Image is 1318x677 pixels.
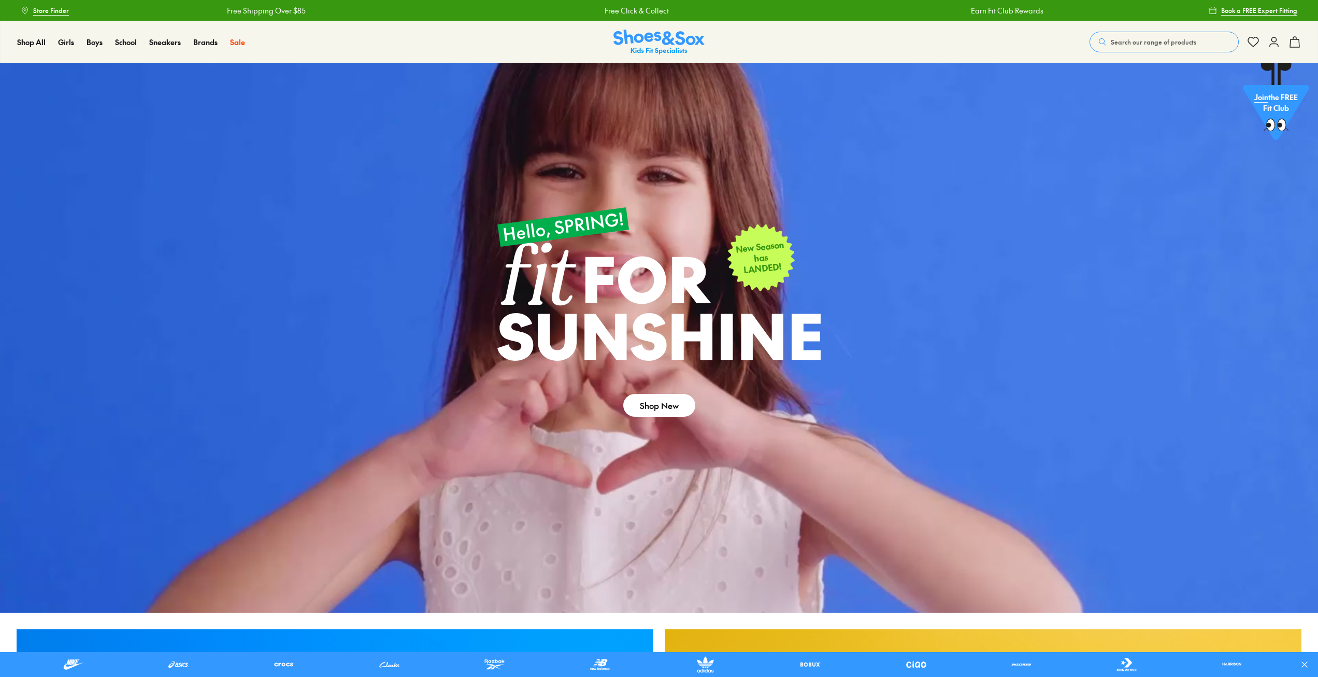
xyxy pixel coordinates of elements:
[1243,63,1309,146] a: Jointhe FREE Fit Club
[209,5,288,16] a: Free Shipping Over $85
[1090,32,1239,52] button: Search our range of products
[953,5,1026,16] a: Earn Fit Club Rewards
[613,30,705,55] img: SNS_Logo_Responsive.svg
[193,37,218,48] a: Brands
[17,37,46,47] span: Shop All
[613,30,705,55] a: Shoes & Sox
[87,37,103,48] a: Boys
[1111,37,1196,47] span: Search our range of products
[1243,84,1309,122] p: the FREE Fit Club
[1221,6,1297,15] span: Book a FREE Expert Fitting
[623,394,695,417] a: Shop New
[21,1,69,20] a: Store Finder
[33,6,69,15] span: Store Finder
[1209,1,1297,20] a: Book a FREE Expert Fitting
[1254,92,1268,103] span: Join
[230,37,245,47] span: Sale
[193,37,218,47] span: Brands
[87,37,103,47] span: Boys
[115,37,137,48] a: School
[17,37,46,48] a: Shop All
[149,37,181,47] span: Sneakers
[115,37,137,47] span: School
[230,37,245,48] a: Sale
[587,5,651,16] a: Free Click & Collect
[58,37,74,47] span: Girls
[149,37,181,48] a: Sneakers
[58,37,74,48] a: Girls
